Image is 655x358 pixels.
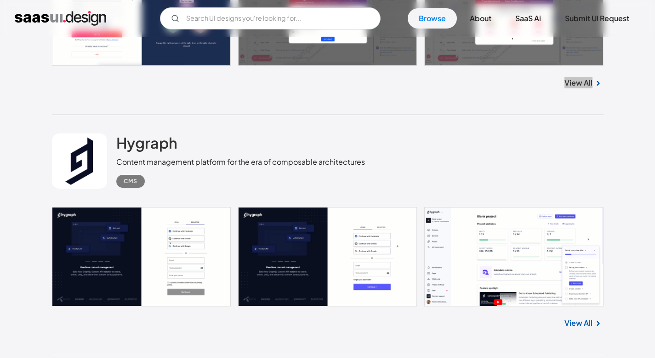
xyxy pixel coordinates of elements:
[554,8,640,29] a: Submit UI Request
[564,318,592,329] a: View All
[116,156,365,167] div: Content management platform for the era of composable architectures
[116,133,177,152] h2: Hygraph
[160,7,381,29] input: Search UI designs you're looking for...
[408,8,457,29] a: Browse
[160,7,381,29] form: Email Form
[124,176,137,187] div: CMS
[15,11,106,26] a: home
[564,77,592,88] a: View All
[504,8,552,29] a: SaaS Ai
[116,133,177,156] a: Hygraph
[459,8,502,29] a: About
